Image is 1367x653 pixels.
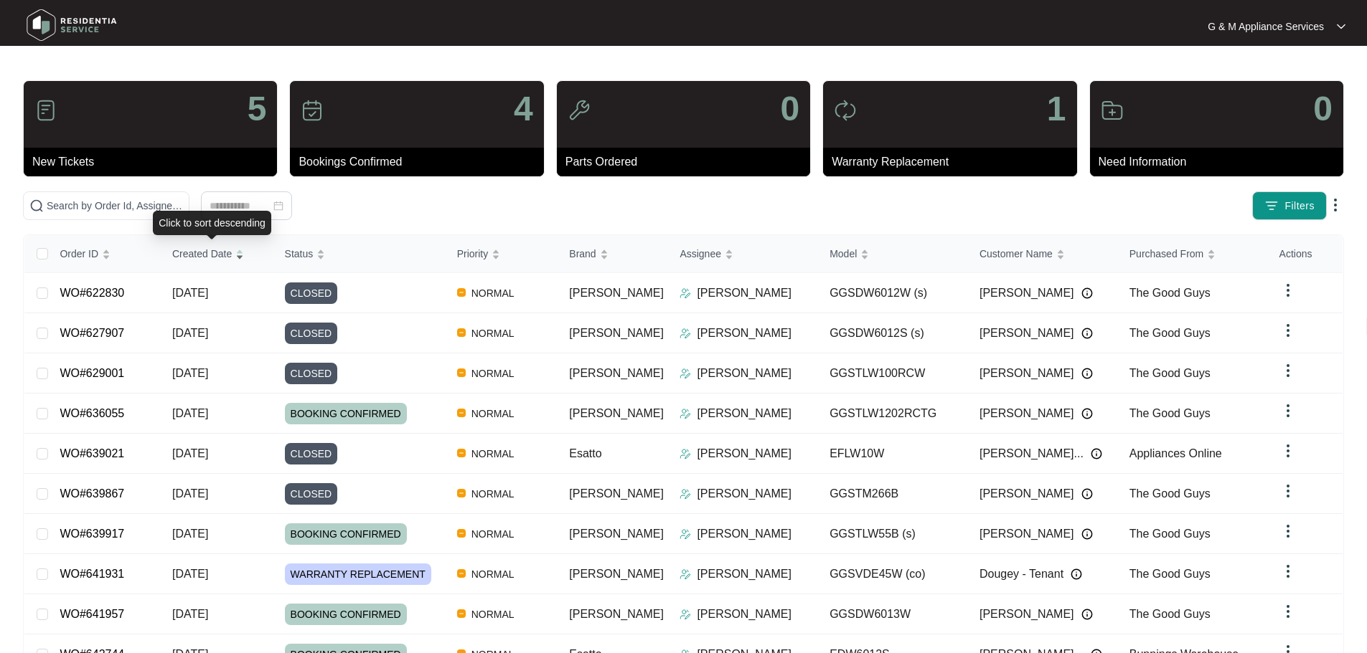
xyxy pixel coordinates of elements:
[834,99,857,122] img: icon
[285,483,338,505] span: CLOSED
[172,367,208,379] span: [DATE]
[457,246,489,262] span: Priority
[818,434,968,474] td: EFLW10W
[980,285,1074,302] span: [PERSON_NAME]
[680,246,721,262] span: Assignee
[818,353,968,394] td: GGSTLW100RCW
[248,92,267,126] p: 5
[60,246,98,262] span: Order ID
[1081,287,1093,299] img: Info icon
[466,485,520,502] span: NORMAL
[466,325,520,342] span: NORMAL
[568,99,591,122] img: icon
[1313,92,1333,126] p: 0
[697,566,791,583] p: [PERSON_NAME]
[680,287,691,299] img: Assigner Icon
[1091,448,1102,459] img: Info icon
[818,554,968,594] td: GGSVDE45W (co)
[569,608,664,620] span: [PERSON_NAME]
[29,199,44,213] img: search-icon
[1264,199,1279,213] img: filter icon
[668,235,818,273] th: Assignee
[457,569,466,578] img: Vercel Logo
[60,327,124,339] a: WO#627907
[457,609,466,618] img: Vercel Logo
[285,282,338,304] span: CLOSED
[565,153,810,171] p: Parts Ordered
[1208,19,1324,34] p: G & M Appliance Services
[1268,235,1343,273] th: Actions
[22,4,122,47] img: residentia service logo
[1129,367,1211,379] span: The Good Guys
[172,287,208,299] span: [DATE]
[980,405,1074,422] span: [PERSON_NAME]
[60,568,124,580] a: WO#641931
[285,523,407,545] span: BOOKING CONFIRMED
[285,443,338,464] span: CLOSED
[60,447,124,459] a: WO#639021
[466,606,520,623] span: NORMAL
[60,487,124,500] a: WO#639867
[569,246,596,262] span: Brand
[569,447,601,459] span: Esatto
[172,608,208,620] span: [DATE]
[1047,92,1066,126] p: 1
[1129,287,1211,299] span: The Good Guys
[968,235,1118,273] th: Customer Name
[1081,528,1093,540] img: Info icon
[1279,442,1297,459] img: dropdown arrow
[980,606,1074,623] span: [PERSON_NAME]
[285,604,407,625] span: BOOKING CONFIRMED
[1279,523,1297,540] img: dropdown arrow
[1284,199,1315,214] span: Filters
[457,529,466,538] img: Vercel Logo
[457,288,466,297] img: Vercel Logo
[697,485,791,502] p: [PERSON_NAME]
[780,92,799,126] p: 0
[1129,528,1211,540] span: The Good Guys
[1279,362,1297,379] img: dropdown arrow
[172,568,208,580] span: [DATE]
[285,563,431,585] span: WARRANTY REPLACEMENT
[60,367,124,379] a: WO#629001
[172,528,208,540] span: [DATE]
[301,99,324,122] img: icon
[1081,368,1093,379] img: Info icon
[172,447,208,459] span: [DATE]
[172,407,208,419] span: [DATE]
[1279,563,1297,580] img: dropdown arrow
[466,566,520,583] span: NORMAL
[569,367,664,379] span: [PERSON_NAME]
[818,273,968,313] td: GGSDW6012W (s)
[818,594,968,634] td: GGSDW6013W
[1071,568,1082,580] img: Info icon
[299,153,543,171] p: Bookings Confirmed
[680,328,691,339] img: Assigner Icon
[466,285,520,302] span: NORMAL
[34,99,57,122] img: icon
[980,325,1074,342] span: [PERSON_NAME]
[569,528,664,540] span: [PERSON_NAME]
[1279,603,1297,620] img: dropdown arrow
[697,606,791,623] p: [PERSON_NAME]
[818,474,968,514] td: GGSTM266B
[1129,487,1211,500] span: The Good Guys
[60,608,124,620] a: WO#641957
[980,246,1053,262] span: Customer Name
[60,407,124,419] a: WO#636055
[980,485,1074,502] span: [PERSON_NAME]
[60,287,124,299] a: WO#622830
[1081,408,1093,419] img: Info icon
[1279,322,1297,339] img: dropdown arrow
[818,313,968,353] td: GGSDW6012S (s)
[832,153,1076,171] p: Warranty Replacement
[1327,196,1344,214] img: dropdown arrow
[569,327,664,339] span: [PERSON_NAME]
[1081,488,1093,500] img: Info icon
[697,405,791,422] p: [PERSON_NAME]
[285,246,314,262] span: Status
[569,487,664,500] span: [PERSON_NAME]
[818,235,968,273] th: Model
[558,235,668,273] th: Brand
[1252,191,1327,220] button: filter iconFilters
